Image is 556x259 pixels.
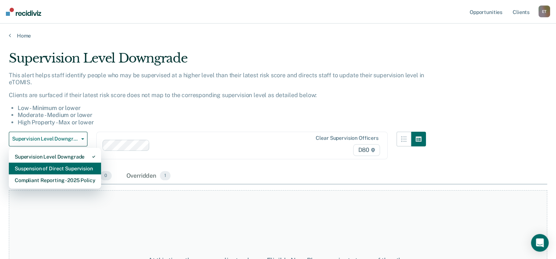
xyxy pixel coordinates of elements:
[6,8,41,16] img: Recidiviz
[9,72,426,86] p: This alert helps staff identify people who may be supervised at a higher level than their latest ...
[18,119,426,126] li: High Property - Max or lower
[353,144,380,156] span: D80
[9,51,426,72] div: Supervision Level Downgrade
[160,171,171,181] span: 1
[9,92,426,99] p: Clients are surfaced if their latest risk score does not map to the corresponding supervision lev...
[18,111,426,118] li: Moderate - Medium or lower
[9,32,547,39] a: Home
[12,136,78,142] span: Supervision Level Downgrade
[15,163,95,174] div: Suspension of Direct Supervision
[538,6,550,17] div: E T
[9,132,87,146] button: Supervision Level Downgrade
[100,171,111,181] span: 0
[531,234,549,252] div: Open Intercom Messenger
[15,151,95,163] div: Supervision Level Downgrade
[125,168,172,184] div: Overridden1
[18,104,426,111] li: Low - Minimum or lower
[538,6,550,17] button: ET
[15,174,95,186] div: Compliant Reporting - 2025 Policy
[316,135,378,141] div: Clear supervision officers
